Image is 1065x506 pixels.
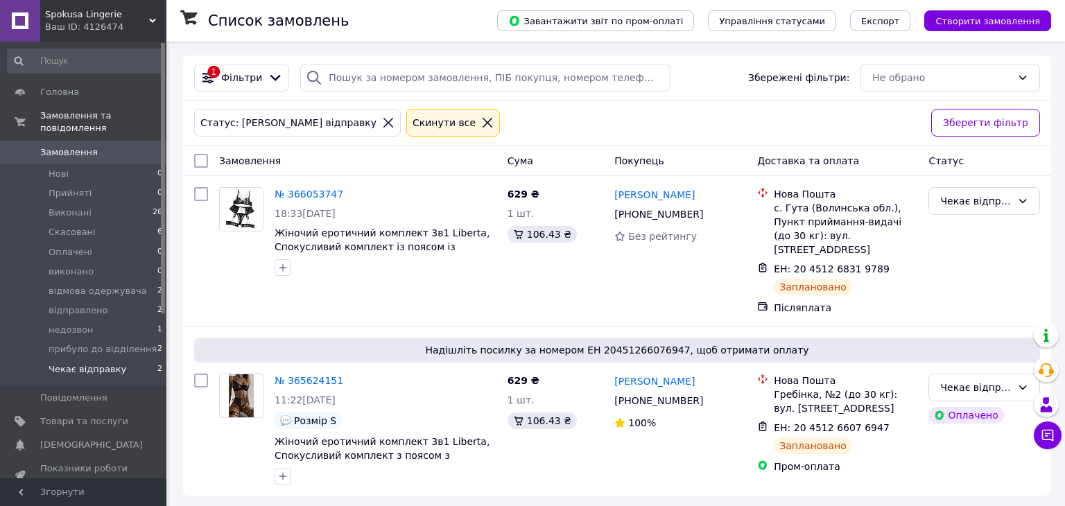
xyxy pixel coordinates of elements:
span: відправлено [49,304,107,317]
span: виконано [49,265,94,278]
span: Фільтри [221,71,262,85]
button: Завантажити звіт по пром-оплаті [497,10,694,31]
span: ЕН: 20 4512 6607 6947 [774,422,890,433]
div: Чекає відправку [940,380,1012,395]
span: Товари та послуги [40,415,128,428]
div: Нова Пошта [774,187,917,201]
a: Жіночий еротичний комплект 3в1 Liberta, Спокусливий комплект із поясом із гартерами, Мереживна бі... [275,227,490,280]
span: Зберегти фільтр [943,115,1028,130]
span: Створити замовлення [935,16,1040,26]
span: 100% [628,417,656,428]
div: [PHONE_NUMBER] [612,391,706,410]
span: Експорт [861,16,900,26]
span: Без рейтингу [628,231,697,242]
span: Чекає відправку [49,363,126,376]
span: Управління статусами [719,16,825,26]
h1: Список замовлень [208,12,349,29]
a: Фото товару [219,374,263,418]
span: 629 ₴ [508,189,539,200]
a: № 366053747 [275,189,343,200]
span: Виконані [49,207,92,219]
span: 1 шт. [508,208,535,219]
a: Жіночий еротичний комплект 3в1 Liberta, Спокусливий комплект з поясом з гартерами, Мереживна біли... [275,436,490,489]
span: 26 [153,207,162,219]
div: Чекає відправку [940,193,1012,209]
span: 2 [157,285,162,297]
div: Ваш ID: 4126474 [45,21,166,33]
span: відмова одержувача [49,285,147,297]
div: Гребінка, №2 (до 30 кг): вул. [STREET_ADDRESS] [774,387,917,415]
span: Оплачені [49,246,92,259]
span: Збережені фільтри: [748,71,849,85]
div: 106.43 ₴ [508,412,577,429]
span: Показники роботи компанії [40,462,128,487]
div: Заплановано [774,279,852,295]
div: Оплачено [928,407,1003,424]
button: Чат з покупцем [1034,421,1062,449]
span: Надішліть посилку за номером ЕН 20451266076947, щоб отримати оплату [200,343,1034,357]
span: Замовлення [40,146,98,159]
span: Замовлення [219,155,281,166]
span: Покупець [614,155,664,166]
span: Spokusa Lingerie [45,8,149,21]
div: Не обрано [872,70,1012,85]
div: с. Гута (Волинська обл.), Пункт приймання-видачі (до 30 кг): вул. [STREET_ADDRESS] [774,201,917,256]
img: :speech_balloon: [280,415,291,426]
button: Зберегти фільтр [931,109,1040,137]
span: 0 [157,246,162,259]
span: Повідомлення [40,392,107,404]
span: Cума [508,155,533,166]
img: Фото товару [229,374,253,417]
span: недозвон [49,324,93,336]
span: Скасовані [49,226,96,238]
div: Заплановано [774,437,852,454]
input: Пошук за номером замовлення, ПІБ покупця, номером телефону, Email, номером накладної [300,64,670,91]
span: 1 [157,324,162,336]
span: Статус [928,155,964,166]
a: [PERSON_NAME] [614,374,695,388]
div: Статус: [PERSON_NAME] відправку [198,115,379,130]
a: [PERSON_NAME] [614,188,695,202]
span: Доставка та оплата [757,155,859,166]
div: Нова Пошта [774,374,917,387]
span: 2 [157,343,162,356]
input: Пошук [7,49,164,73]
button: Управління статусами [708,10,836,31]
span: Замовлення та повідомлення [40,110,166,134]
div: Пром-оплата [774,460,917,473]
span: Головна [40,86,79,98]
span: 0 [157,187,162,200]
button: Створити замовлення [924,10,1051,31]
span: 629 ₴ [508,375,539,386]
div: Cкинути все [410,115,478,130]
img: Фото товару [222,188,261,231]
span: 11:22[DATE] [275,394,336,405]
button: Експорт [850,10,911,31]
span: ЕН: 20 4512 6831 9789 [774,263,890,274]
span: Нові [49,168,69,180]
span: 1 шт. [508,394,535,405]
div: [PHONE_NUMBER] [612,204,706,224]
span: 2 [157,363,162,376]
a: Фото товару [219,187,263,232]
span: Розмір S [294,415,336,426]
span: 0 [157,168,162,180]
span: 0 [157,265,162,278]
span: Прийняті [49,187,92,200]
span: 6 [157,226,162,238]
span: Завантажити звіт по пром-оплаті [508,15,683,27]
span: [DEMOGRAPHIC_DATA] [40,439,143,451]
span: 18:33[DATE] [275,208,336,219]
div: 106.43 ₴ [508,226,577,243]
span: прибуло до відділення [49,343,157,356]
span: 2 [157,304,162,317]
div: Післяплата [774,301,917,315]
a: № 365624151 [275,375,343,386]
a: Створити замовлення [910,15,1051,26]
